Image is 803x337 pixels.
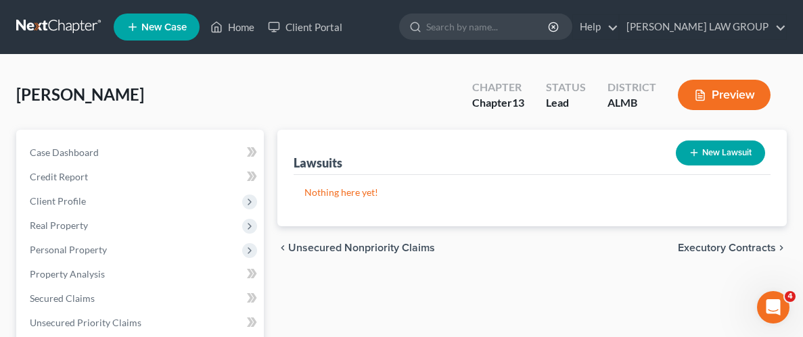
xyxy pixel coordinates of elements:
[607,95,656,111] div: ALMB
[546,80,586,95] div: Status
[30,292,95,304] span: Secured Claims
[19,311,264,335] a: Unsecured Priority Claims
[294,155,342,171] div: Lawsuits
[19,165,264,189] a: Credit Report
[757,291,789,323] iframe: Intercom live chat
[261,15,349,39] a: Client Portal
[204,15,261,39] a: Home
[607,80,656,95] div: District
[30,195,86,207] span: Client Profile
[30,317,141,328] span: Unsecured Priority Claims
[620,15,786,39] a: [PERSON_NAME] LAW GROUP
[277,242,288,253] i: chevron_left
[546,95,586,111] div: Lead
[30,268,105,280] span: Property Analysis
[30,244,107,255] span: Personal Property
[678,80,771,110] button: Preview
[288,242,435,253] span: Unsecured Nonpriority Claims
[785,291,796,302] span: 4
[277,242,435,253] button: chevron_left Unsecured Nonpriority Claims
[30,171,88,182] span: Credit Report
[472,80,524,95] div: Chapter
[472,95,524,111] div: Chapter
[30,147,99,158] span: Case Dashboard
[16,84,144,104] span: [PERSON_NAME]
[304,186,760,199] p: Nothing here yet!
[512,96,524,109] span: 13
[678,242,787,253] button: Executory Contracts chevron_right
[678,242,776,253] span: Executory Contracts
[676,140,765,165] button: New Lawsuit
[426,14,550,39] input: Search by name...
[141,22,187,32] span: New Case
[30,219,88,231] span: Real Property
[19,140,264,165] a: Case Dashboard
[19,262,264,286] a: Property Analysis
[573,15,618,39] a: Help
[19,286,264,311] a: Secured Claims
[776,242,787,253] i: chevron_right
